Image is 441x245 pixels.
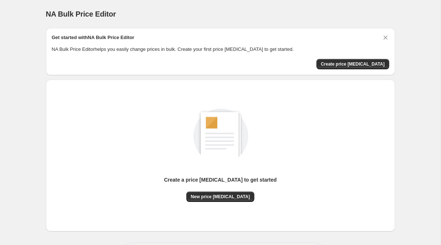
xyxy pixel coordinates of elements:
p: NA Bulk Price Editor helps you easily change prices in bulk. Create your first price [MEDICAL_DAT... [52,46,389,53]
h2: Get started with NA Bulk Price Editor [52,34,135,41]
span: NA Bulk Price Editor [46,10,116,18]
span: Create price [MEDICAL_DATA] [321,61,385,67]
span: New price [MEDICAL_DATA] [191,194,250,200]
button: New price [MEDICAL_DATA] [186,192,254,202]
p: Create a price [MEDICAL_DATA] to get started [164,176,277,183]
button: Dismiss card [382,34,389,41]
button: Create price change job [316,59,389,69]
